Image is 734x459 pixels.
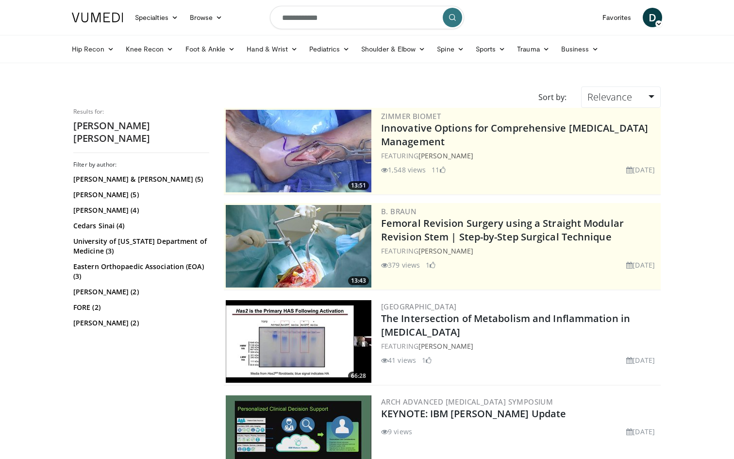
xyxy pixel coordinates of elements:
[184,8,229,27] a: Browse
[418,246,473,255] a: [PERSON_NAME]
[348,181,369,190] span: 13:51
[426,260,435,270] li: 1
[120,39,180,59] a: Knee Recon
[381,312,630,339] a: The Intersection of Metabolism and Inflammation in [MEDICAL_DATA]
[422,355,432,365] li: 1
[418,151,473,160] a: [PERSON_NAME]
[73,287,207,297] a: [PERSON_NAME] (2)
[418,341,473,351] a: [PERSON_NAME]
[626,165,655,175] li: [DATE]
[431,39,469,59] a: Spine
[470,39,512,59] a: Sports
[270,6,464,29] input: Search topics, interventions
[73,303,207,312] a: FORE (2)
[73,174,207,184] a: [PERSON_NAME] & [PERSON_NAME] (5)
[643,8,662,27] a: D
[180,39,241,59] a: Foot & Ankle
[129,8,184,27] a: Specialties
[381,397,553,407] a: ARCH Advanced [MEDICAL_DATA] Symposium
[381,151,659,161] div: FEATURING
[226,205,371,288] img: 4275ad52-8fa6-4779-9598-00e5d5b95857.300x170_q85_crop-smart_upscale.jpg
[72,13,123,22] img: VuMedi Logo
[381,111,441,121] a: Zimmer Biomet
[626,355,655,365] li: [DATE]
[241,39,303,59] a: Hand & Wrist
[348,372,369,380] span: 66:28
[381,341,659,351] div: FEATURING
[587,90,632,103] span: Relevance
[381,407,566,420] a: KEYNOTE: IBM [PERSON_NAME] Update
[73,161,209,169] h3: Filter by author:
[381,165,426,175] li: 1,548 views
[381,260,420,270] li: 379 views
[381,246,659,256] div: FEATURING
[226,110,371,192] a: 13:51
[226,205,371,288] a: 13:43
[626,260,655,270] li: [DATE]
[226,110,371,192] img: ce164293-0bd9-447d-b578-fc653e6584c8.300x170_q85_crop-smart_upscale.jpg
[511,39,555,59] a: Trauma
[66,39,120,59] a: Hip Recon
[73,108,209,116] p: Results for:
[432,165,445,175] li: 11
[555,39,605,59] a: Business
[73,318,207,328] a: [PERSON_NAME] (2)
[581,86,661,108] a: Relevance
[348,276,369,285] span: 13:43
[531,86,574,108] div: Sort by:
[73,221,207,231] a: Cedars Sinai (4)
[626,426,655,437] li: [DATE]
[73,190,207,200] a: [PERSON_NAME] (5)
[381,206,417,216] a: B. Braun
[381,426,412,437] li: 9 views
[381,302,457,311] a: [GEOGRAPHIC_DATA]
[381,355,416,365] li: 41 views
[73,237,207,256] a: University of [US_STATE] Department of Medicine (3)
[381,121,648,148] a: Innovative Options for Comprehensive [MEDICAL_DATA] Management
[226,300,371,383] a: 66:28
[73,119,209,145] h2: [PERSON_NAME] [PERSON_NAME]
[597,8,637,27] a: Favorites
[303,39,355,59] a: Pediatrics
[381,217,624,243] a: Femoral Revision Surgery using a Straight Modular Revision Stem | Step-by-Step Surgical Technique
[226,300,371,383] img: 79cd9b22-15a5-45f3-8c49-471bd94263a3.300x170_q85_crop-smart_upscale.jpg
[73,205,207,215] a: [PERSON_NAME] (4)
[73,262,207,281] a: Eastern Orthopaedic Association (EOA) (3)
[355,39,431,59] a: Shoulder & Elbow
